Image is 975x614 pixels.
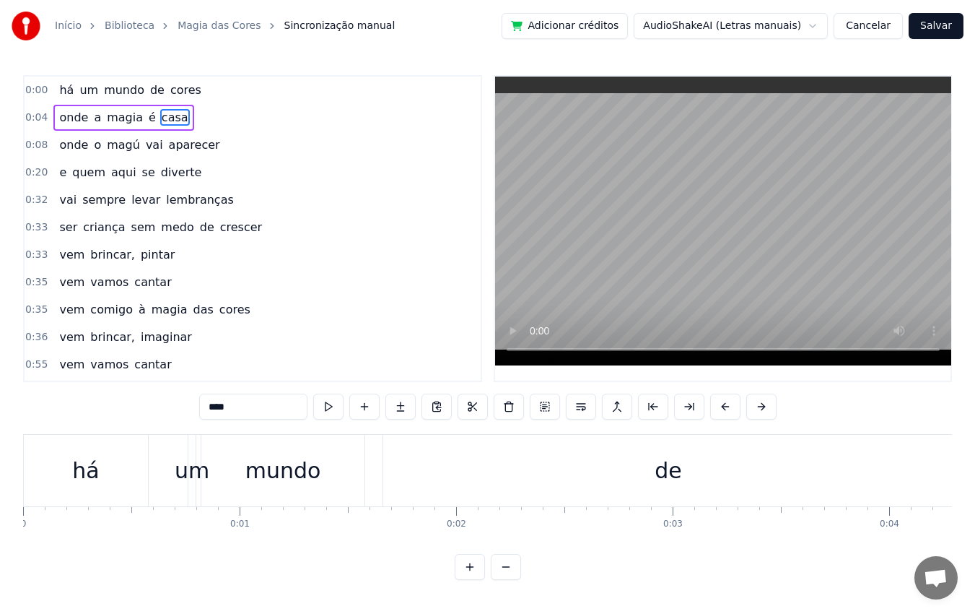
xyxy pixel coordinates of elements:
div: mundo [245,454,321,487]
span: lembranças [165,191,235,208]
button: Cancelar [834,13,903,39]
span: de [198,219,216,235]
span: o [92,137,102,153]
span: pintar [139,246,176,263]
span: ser [58,219,79,235]
span: Sincronização manual [284,19,395,33]
div: 0:02 [447,519,466,530]
span: à [137,301,147,318]
div: há [72,454,99,487]
span: 0:36 [25,330,48,345]
a: Magia das Cores [178,19,261,33]
span: vai [144,137,165,153]
span: magia [105,109,144,126]
span: 0:33 [25,248,48,262]
div: 0:01 [230,519,250,530]
span: 0:20 [25,165,48,180]
span: vem [58,356,86,373]
span: vamos [89,356,130,373]
span: levar [130,191,162,208]
span: cantar [133,356,172,373]
span: onde [58,109,89,126]
span: crescer [219,219,263,235]
button: Salvar [909,13,963,39]
img: youka [12,12,40,40]
span: 0:32 [25,193,48,207]
span: criança [82,219,126,235]
span: medo [159,219,195,235]
span: magia [150,301,189,318]
span: vem [58,246,86,263]
div: um [175,454,209,487]
span: vem [58,301,86,318]
span: um [78,82,100,98]
span: imaginar [139,329,193,345]
div: de [655,454,682,487]
span: cores [169,82,203,98]
button: Adicionar créditos [502,13,629,39]
span: das [192,301,215,318]
span: quem [71,164,107,181]
span: e [58,164,68,181]
span: onde [58,137,89,153]
span: diverte [159,164,204,181]
span: 0:35 [25,275,48,290]
span: cores [218,301,252,318]
span: cantar [133,274,172,290]
span: sempre [81,191,127,208]
span: é [147,109,157,126]
a: Início [55,19,82,33]
span: vai [58,191,78,208]
span: casa [160,109,190,126]
span: sem [130,219,157,235]
div: 0 [21,519,27,530]
span: mundo [102,82,146,98]
nav: breadcrumb [55,19,395,33]
span: 0:35 [25,303,48,317]
span: vamos [89,274,130,290]
span: 0:08 [25,138,48,152]
span: a [92,109,102,126]
span: comigo [89,301,134,318]
span: aparecer [167,137,222,153]
span: vem [58,329,86,345]
span: há [58,82,75,98]
span: brincar, [89,329,136,345]
span: vem [58,274,86,290]
span: 0:55 [25,358,48,372]
div: 0:03 [663,519,683,530]
a: Conversa aberta [914,556,958,600]
span: brincar, [89,246,136,263]
span: magú [105,137,141,153]
span: 0:33 [25,220,48,235]
span: 0:04 [25,111,48,125]
span: se [141,164,157,181]
span: 0:00 [25,83,48,98]
a: Biblioteca [105,19,154,33]
span: aqui [110,164,138,181]
div: 0:04 [880,519,899,530]
span: de [149,82,166,98]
